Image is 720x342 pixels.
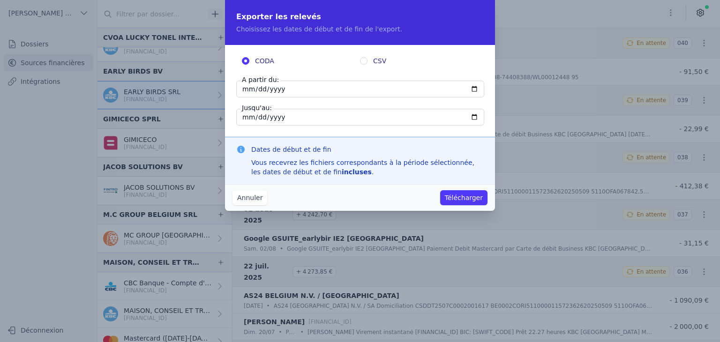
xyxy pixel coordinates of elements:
[242,57,249,65] input: CODA
[242,56,360,66] label: CODA
[360,56,478,66] label: CSV
[240,103,274,112] label: Jusqu'au:
[360,57,367,65] input: CSV
[236,24,484,34] p: Choisissez les dates de début et de fin de l'export.
[373,56,386,66] span: CSV
[240,75,281,84] label: A partir du:
[251,145,484,154] h3: Dates de début et de fin
[342,168,372,176] strong: incluses
[236,11,484,22] h2: Exporter les relevés
[440,190,487,205] button: Télécharger
[232,190,267,205] button: Annuler
[251,158,484,177] div: Vous recevrez les fichiers correspondants à la période sélectionnée, les dates de début et de fin .
[255,56,274,66] span: CODA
